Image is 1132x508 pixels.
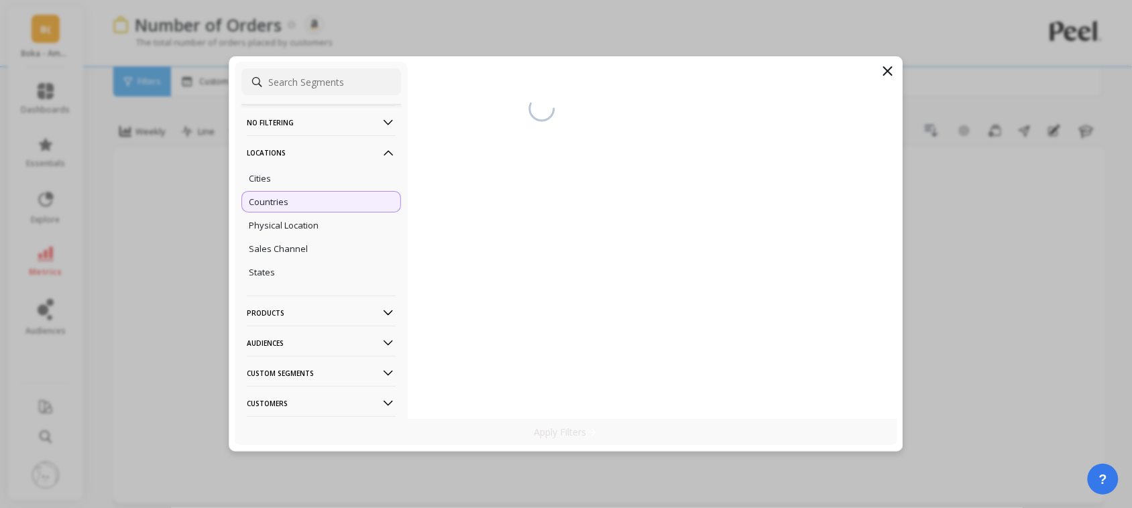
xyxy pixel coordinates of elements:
p: Apply Filters [534,426,598,438]
p: Physical Location [249,219,319,231]
p: States [249,266,275,278]
p: Orders [247,416,396,450]
p: No filtering [247,105,396,139]
p: Audiences [247,326,396,360]
p: Sales Channel [249,243,308,255]
button: ? [1088,464,1119,495]
p: Custom Segments [247,356,396,390]
p: Cities [249,172,271,184]
span: ? [1099,470,1107,489]
p: Locations [247,135,396,170]
p: Products [247,296,396,330]
p: Customers [247,386,396,420]
input: Search Segments [241,68,401,95]
p: Countries [249,196,288,208]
